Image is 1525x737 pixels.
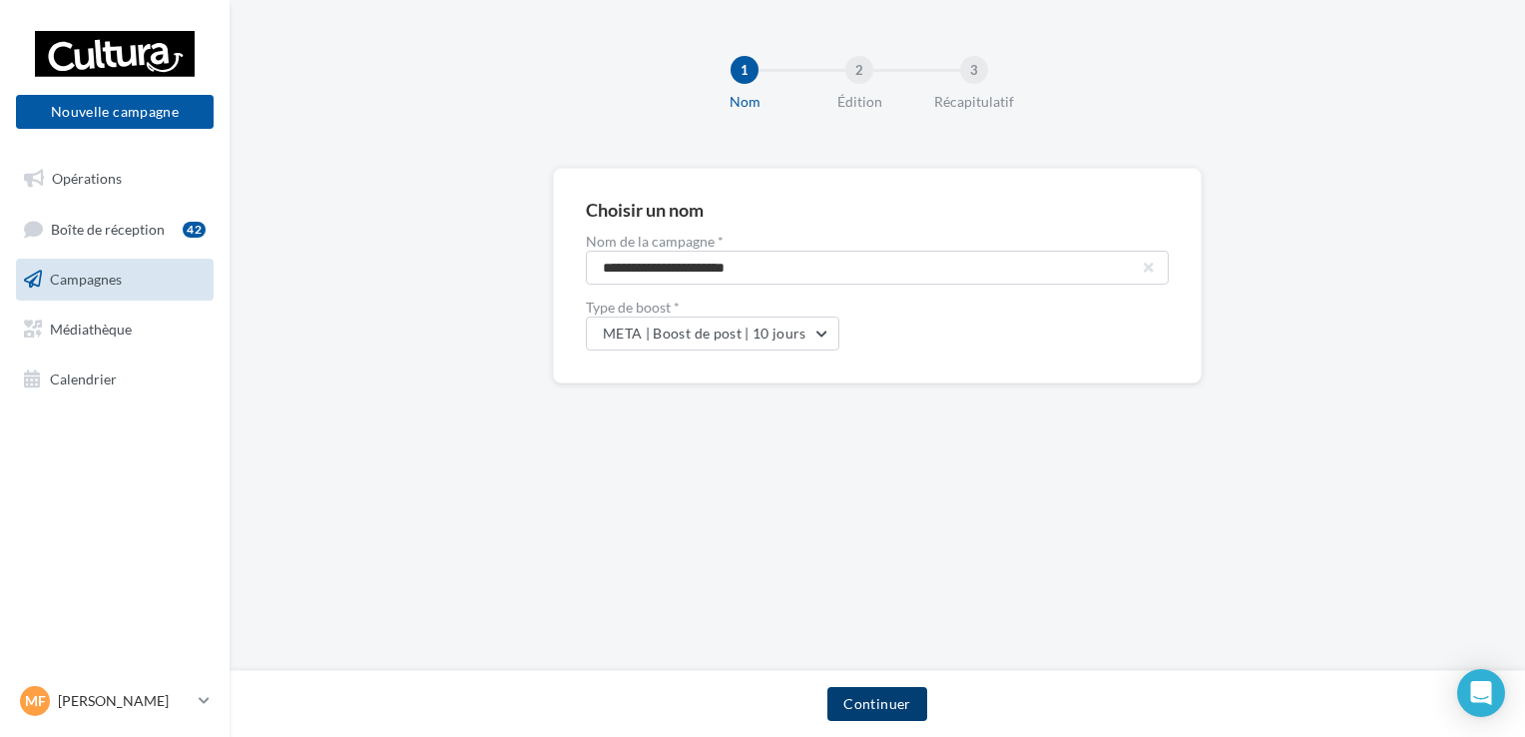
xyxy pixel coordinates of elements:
a: Opérations [12,158,218,200]
span: Calendrier [50,369,117,386]
p: [PERSON_NAME] [58,691,191,711]
div: Open Intercom Messenger [1457,669,1505,717]
span: Campagnes [50,271,122,288]
div: Choisir un nom [586,201,1169,219]
a: Calendrier [12,359,218,400]
div: Édition [795,92,923,112]
a: Campagnes [12,259,218,301]
label: Nom de la campagne * [586,235,1169,249]
button: META | Boost de post | 10 jours [586,317,839,351]
label: Type de boost * [586,301,1169,315]
span: Opérations [52,170,122,187]
div: Nom [681,92,808,112]
span: MF [25,691,46,711]
div: 3 [960,56,988,84]
a: Boîte de réception42 [12,208,218,251]
span: Boîte de réception [51,220,165,237]
div: 2 [845,56,873,84]
span: Médiathèque [50,321,132,338]
div: 42 [183,222,206,238]
button: Nouvelle campagne [16,95,214,129]
div: 1 [731,56,759,84]
span: META | Boost de post | 10 jours [603,325,806,342]
a: Médiathèque [12,309,218,351]
a: MF [PERSON_NAME] [16,682,214,720]
div: Récapitulatif [910,92,1038,112]
button: Continuer [827,687,926,721]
